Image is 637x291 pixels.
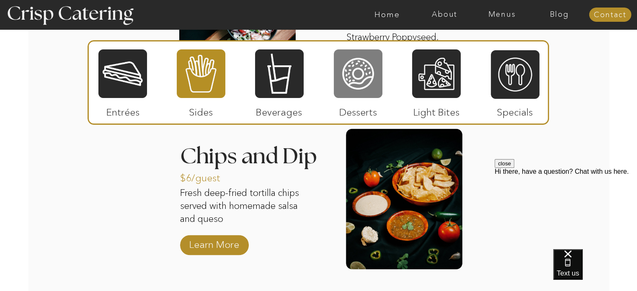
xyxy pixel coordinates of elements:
p: Entrées [95,98,151,122]
a: Home [358,10,416,19]
a: Blog [531,10,588,19]
p: Light Bites [409,98,464,122]
p: Fresh deep-fried tortilla chips served with homemade salsa and queso [180,187,303,227]
a: Learn More [186,230,242,255]
p: Desserts [330,98,386,122]
a: Menus [473,10,531,19]
h3: Chips and Dip [180,146,325,156]
iframe: podium webchat widget bubble [553,249,637,291]
p: Sides [173,98,229,122]
iframe: podium webchat widget prompt [495,159,637,260]
p: Beverages [251,98,307,122]
p: $6/guest [180,164,236,188]
p: Classic Caesar, Strawberry Poppyseed, and Apple Cranberry [346,18,450,58]
a: About [416,10,473,19]
p: Specials [487,98,543,122]
a: Contact [589,11,631,19]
